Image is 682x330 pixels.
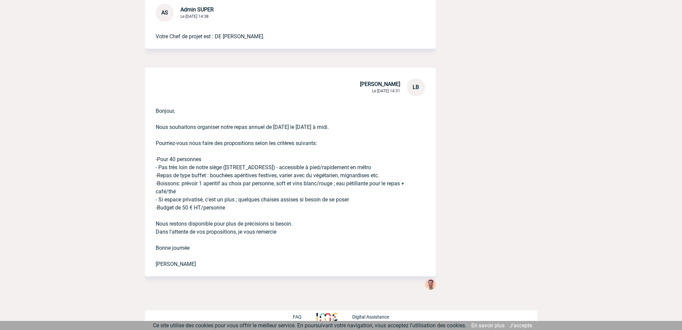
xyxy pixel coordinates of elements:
p: FAQ [293,314,302,320]
span: Le [DATE] 14:38 [180,14,209,19]
a: FAQ [293,313,316,320]
p: Bonjour, Nous souhaitons organiser notre repas annuel de [DATE] le [DATE] à midi. Pourriez-vous n... [156,96,406,268]
p: Digital Assistance [352,314,389,320]
span: [PERSON_NAME] [360,81,400,87]
span: Le [DATE] 14:31 [372,89,400,93]
span: AS [161,9,168,16]
img: 132114-0.jpg [425,279,436,290]
a: J'accepte [510,322,532,329]
p: Votre Chef de projet est : DE [PERSON_NAME]. [156,22,406,41]
span: Admin SUPER [180,6,214,13]
span: LB [413,84,419,90]
div: Yanis DE CLERCQ Hier à 17:20 [425,279,436,291]
span: Ce site utilise des cookies pour vous offrir le meilleur service. En poursuivant votre navigation... [153,322,466,329]
img: http://www.idealmeetingsevents.fr/ [316,313,337,321]
a: En savoir plus [471,322,505,329]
